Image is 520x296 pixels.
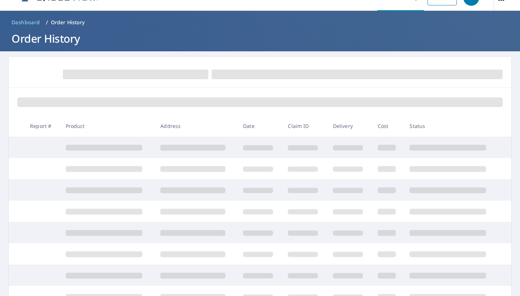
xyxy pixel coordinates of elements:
th: Product [60,115,155,137]
a: Dashboard [9,17,43,28]
th: Date [237,115,282,137]
li: / [46,18,48,27]
p: Order History [51,19,85,26]
th: Report # [24,115,60,137]
th: Claim ID [282,115,327,137]
span: Dashboard [12,19,40,26]
th: Delivery [327,115,372,137]
nav: breadcrumb [9,17,511,28]
h1: Order History [9,31,511,46]
th: Status [404,115,499,137]
th: Address [155,115,237,137]
th: Cost [372,115,404,137]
